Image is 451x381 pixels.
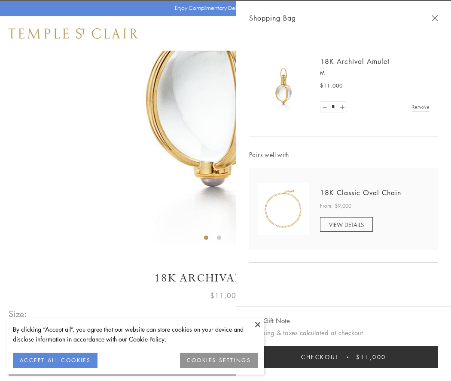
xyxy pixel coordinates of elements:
[432,15,438,21] button: Close Shopping Bag
[258,183,309,235] img: N88865-OV18
[210,290,241,301] span: $11,000
[320,102,329,112] a: Set quantity to 0
[13,353,98,368] button: ACCEPT ALL COOKIES
[13,324,258,344] div: By clicking “Accept all”, you agree that our website can store cookies on your device and disclos...
[320,69,430,77] p: M
[320,188,401,197] a: 18K Classic Oval Chain
[320,82,343,90] span: $11,000
[249,150,438,160] span: Pairs well with
[329,221,364,229] span: VIEW DETAILS
[249,327,438,338] p: Shipping & taxes calculated at checkout
[320,57,390,66] a: 18K Archival Amulet
[338,102,346,112] a: Set quantity to 2
[180,353,258,368] button: COOKIES SETTINGS
[249,346,438,368] button: Checkout $11,000
[9,307,27,321] span: Size:
[301,352,339,362] span: Checkout
[9,28,138,39] img: Temple St. Clair
[175,4,272,12] p: Enjoy Complimentary Delivery & Returns
[9,271,442,286] h1: 18K Archival Amulet
[320,202,351,210] span: From: $9,000
[258,60,309,112] img: 18K Archival Amulet
[412,102,430,112] a: Remove
[320,217,373,232] a: VIEW DETAILS
[249,12,296,24] span: Shopping Bag
[249,315,290,326] button: Add Gift Note
[356,352,386,362] span: $11,000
